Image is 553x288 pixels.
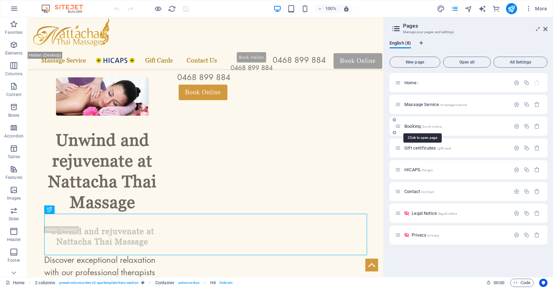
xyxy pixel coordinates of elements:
span: . hide-sm [218,279,233,287]
i: This element is a customizable preset [141,281,144,285]
p: Tables [8,154,20,160]
div: Language Tabs [390,41,547,54]
div: Duplicate [524,189,529,194]
div: Duplicate [524,232,529,238]
div: Settings [514,232,519,238]
p: Header [7,237,21,242]
div: Massage Service/massage-service [402,102,510,107]
h6: Session time [486,279,505,287]
button: Open all [443,57,491,68]
div: Remove [534,145,540,151]
button: Click here to leave preview mode and continue editing [154,4,162,13]
div: The startpage cannot be deleted [534,80,540,86]
p: Slider [9,216,19,222]
button: New page [390,57,440,68]
div: Contact/contact [402,189,510,194]
span: /massage-service [440,103,467,107]
span: Click to select. Double-click to edit [35,279,56,287]
i: Commerce [492,5,500,13]
img: Editor Logo [40,4,92,13]
span: Click to open page [404,189,434,194]
div: Home/ [402,80,510,85]
button: Usercentrics [539,279,547,287]
div: Remove [534,189,540,194]
span: More [525,5,547,12]
span: Booking [404,124,442,129]
span: 00 00 [494,279,504,287]
span: Click to open page [404,145,451,151]
button: text_generator [478,4,487,13]
span: Click to open page [404,167,433,172]
div: Duplicate [524,210,529,216]
div: Gift certificates/gift-card [402,146,510,150]
span: /hicaps [421,168,433,172]
span: Click to open page [404,80,419,85]
div: Remove [534,123,540,129]
p: Elements [5,50,23,56]
p: Favorites [5,30,22,35]
div: Duplicate [524,102,529,107]
p: Accordion [4,133,24,139]
button: publish [506,3,517,14]
div: Remove [534,232,540,238]
span: Click to select. Double-click to edit [155,279,175,287]
button: reload [168,4,176,13]
span: : [498,280,499,285]
i: AI Writer [478,5,486,13]
span: Click to open page [404,102,467,107]
h2: Pages [403,23,547,29]
h3: Manage your pages and settings [403,29,534,35]
span: /privacy [427,233,439,237]
p: Content [6,92,21,97]
div: Settings [514,145,519,151]
div: Remove [534,210,540,216]
nav: breadcrumb [35,279,233,287]
i: Pages (Ctrl+Alt+S) [451,5,459,13]
div: Remove [534,102,540,107]
div: Duplicate [524,167,529,173]
div: Duplicate [524,80,529,86]
i: On resize automatically adjust zoom level to fit chosen device. [343,6,349,12]
span: Code [513,279,531,287]
span: /book-online [421,125,442,128]
div: Settings [514,123,519,129]
span: Click to open page [412,211,457,216]
span: / [417,81,419,85]
button: 100% [315,4,339,13]
i: Reload page [168,5,176,13]
div: Settings [514,210,519,216]
p: Columns [5,71,22,77]
i: Navigator [465,5,472,13]
div: HICAPS/hicaps [402,167,510,172]
div: Settings [514,102,519,107]
div: Booking/book-online [402,124,510,128]
span: /gift-card [437,146,451,150]
span: . preset-columns-two-v2-spa-template-hero-section [58,279,138,287]
div: Privacy/privacy [410,233,510,237]
p: Footer [8,258,20,263]
div: Settings [514,167,519,173]
span: Open all [446,60,488,64]
div: Settings [514,80,519,86]
i: Publish [507,5,515,13]
span: /contact [421,190,434,194]
div: Duplicate [524,123,529,129]
button: commerce [492,4,500,13]
span: All Settings [497,60,544,64]
span: English (8) [390,39,411,49]
button: navigator [465,4,473,13]
p: Images [7,195,21,201]
button: Code [510,279,534,287]
div: Legal Notice/legal-notice [410,211,510,215]
button: pages [451,4,459,13]
button: All Settings [494,57,547,68]
span: . columns-box [177,279,199,287]
span: New page [393,60,437,64]
div: Settings [514,189,519,194]
p: Features [6,175,22,180]
h6: 100% [325,4,336,13]
span: Click to open page [412,232,439,238]
i: Design (Ctrl+Alt+Y) [437,5,445,13]
button: design [437,4,445,13]
div: Duplicate [524,145,529,151]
